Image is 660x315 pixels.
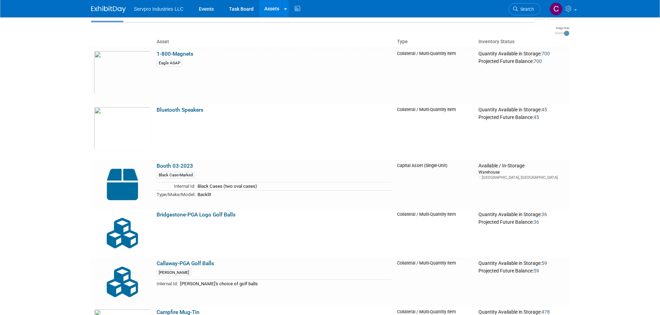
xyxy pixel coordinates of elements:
[555,26,569,30] div: Image Size
[549,2,563,16] img: Chris Chassagneux
[542,260,547,266] span: 59
[195,182,391,191] td: Black Cases (two oval cases)
[478,51,566,57] div: Quantity Available in Storage:
[157,51,193,57] a: 1-800-Magnets
[394,209,476,258] td: Collateral / Multi-Quantity Item
[157,212,236,218] a: Bridgestone-PGA Logo Golf Balls
[478,267,566,274] div: Projected Future Balance:
[394,160,476,209] td: Capital Asset (Single-Unit)
[478,260,566,267] div: Quantity Available in Storage:
[478,175,566,180] div: [GEOGRAPHIC_DATA], [GEOGRAPHIC_DATA]
[157,260,214,267] a: Callaway-PGA Golf Balls
[509,3,540,15] a: Search
[534,219,539,225] span: 36
[478,57,566,65] div: Projected Future Balance:
[478,163,566,169] div: Available / In-Storage
[157,190,195,198] td: Type/Make/Model:
[157,60,182,66] div: Eagle ASAP
[478,218,566,225] div: Projected Future Balance:
[542,107,547,112] span: 45
[94,260,151,304] img: Collateral-Icon-2.png
[157,107,203,113] a: Bluetooth Speakers
[157,280,178,288] td: Internal Id:
[394,36,476,48] th: Type
[478,212,566,218] div: Quantity Available in Storage:
[518,7,534,12] span: Search
[534,114,539,120] span: 45
[478,169,566,175] div: Warehouse
[178,280,391,288] td: [PERSON_NAME]'s choice of golf balls
[394,104,476,160] td: Collateral / Multi-Quantity Item
[542,309,550,315] span: 478
[394,48,476,104] td: Collateral / Multi-Quantity Item
[154,36,394,48] th: Asset
[534,268,539,274] span: 59
[94,212,151,255] img: Collateral-Icon-2.png
[94,163,151,206] img: Capital-Asset-Icon-2.png
[478,107,566,113] div: Quantity Available in Storage:
[478,113,566,121] div: Projected Future Balance:
[157,182,195,191] td: Internal Id:
[134,6,184,12] span: Servpro Industries LLC
[157,163,193,169] a: Booth 03-2023
[542,51,550,56] span: 700
[157,269,191,276] div: [PERSON_NAME]
[534,58,542,64] span: 700
[195,190,391,198] td: Backlit
[542,212,547,217] span: 36
[157,172,195,178] div: Black Case-Marked
[394,258,476,306] td: Collateral / Multi-Quantity Item
[91,6,126,13] img: ExhibitDay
